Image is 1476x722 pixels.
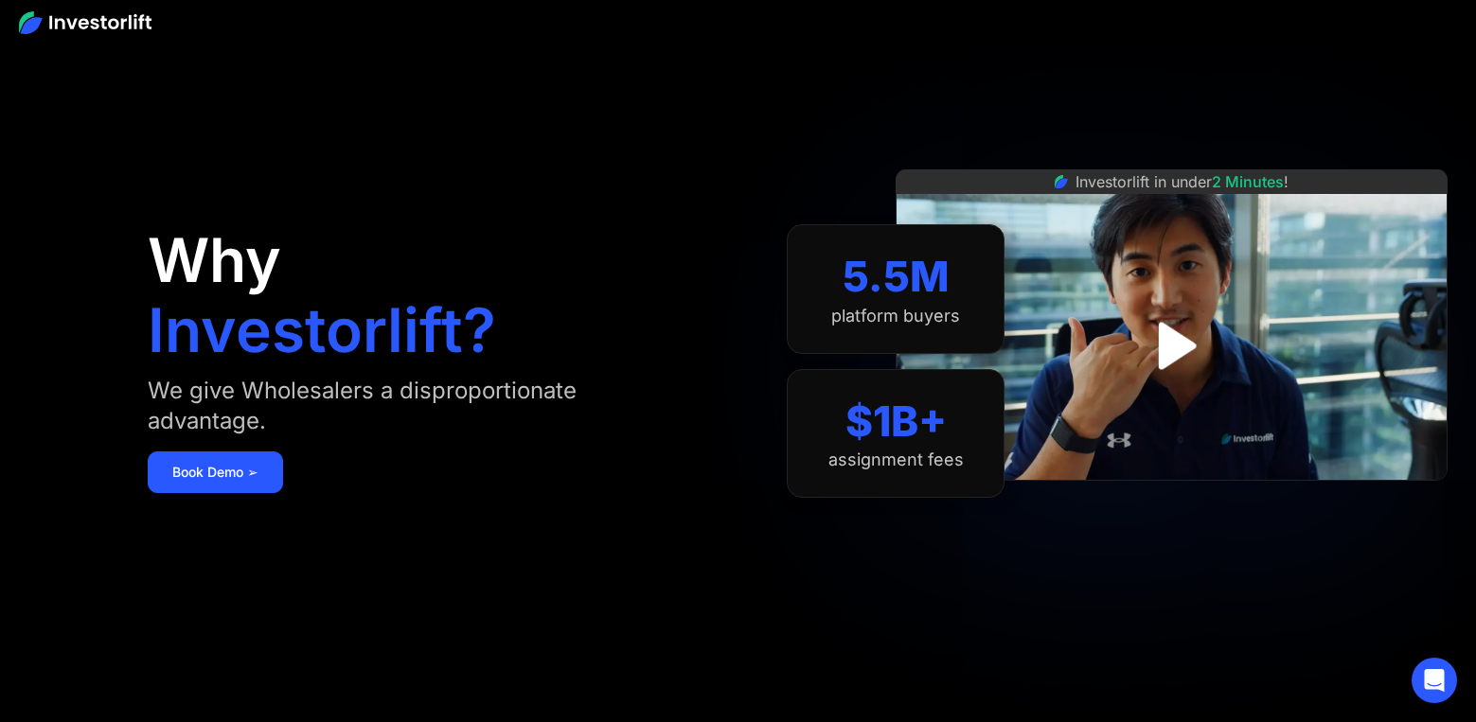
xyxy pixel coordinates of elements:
div: Open Intercom Messenger [1412,658,1457,703]
div: Investorlift in under ! [1076,170,1289,193]
a: open lightbox [1129,304,1214,388]
h1: Investorlift? [148,300,496,361]
div: 5.5M [843,252,950,302]
div: assignment fees [828,449,964,470]
a: Book Demo ➢ [148,451,283,493]
span: 2 Minutes [1212,172,1284,191]
h1: Why [148,230,281,291]
div: We give Wholesalers a disproportionate advantage. [148,376,684,436]
div: platform buyers [831,306,960,326]
div: $1B+ [845,396,947,447]
iframe: Customer reviews powered by Trustpilot [1030,490,1314,513]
